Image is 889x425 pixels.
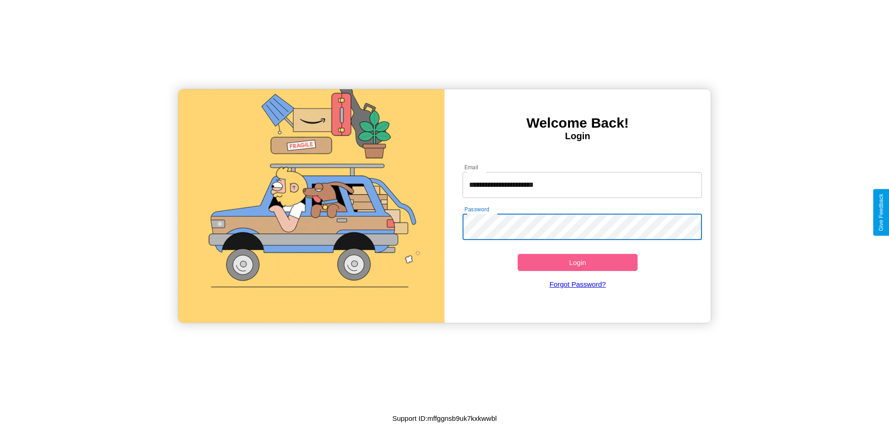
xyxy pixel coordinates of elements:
[178,89,444,323] img: gif
[464,205,489,213] label: Password
[518,254,638,271] button: Login
[392,412,497,425] p: Support ID: mffggnsb9uk7kxkwwbl
[444,115,711,131] h3: Welcome Back!
[464,163,479,171] label: Email
[878,194,884,231] div: Give Feedback
[458,271,698,297] a: Forgot Password?
[444,131,711,142] h4: Login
